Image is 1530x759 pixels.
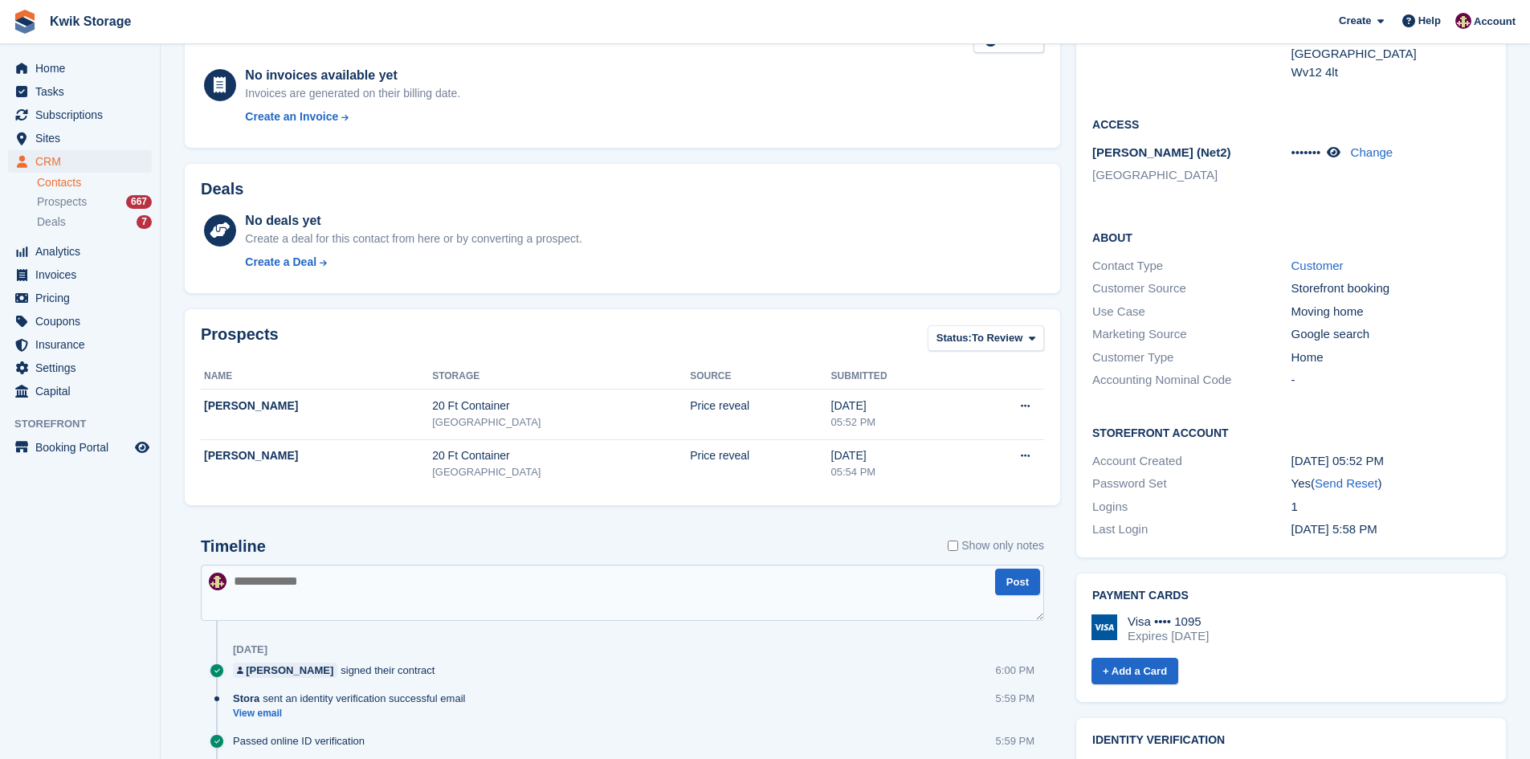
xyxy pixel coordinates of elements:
a: Kwik Storage [43,8,137,35]
a: menu [8,240,152,263]
a: Create an Invoice [245,108,460,125]
span: Booking Portal [35,436,132,459]
div: [GEOGRAPHIC_DATA] [432,414,690,431]
button: Post [995,569,1040,595]
a: View email [233,707,473,720]
th: Source [690,364,830,390]
div: 20 Ft Container [432,398,690,414]
div: Contact Type [1092,257,1291,275]
a: Send Reset [1315,476,1377,490]
div: Visa •••• 1095 [1128,614,1209,629]
div: Account Created [1092,452,1291,471]
a: menu [8,263,152,286]
a: Create a Deal [245,254,581,271]
div: [PERSON_NAME] [204,398,432,414]
span: Invoices [35,263,132,286]
th: Submitted [831,364,965,390]
div: Last Login [1092,520,1291,539]
div: 5:59 PM [996,733,1034,749]
h2: Identity verification [1092,734,1490,747]
span: [PERSON_NAME] (Net2) [1092,145,1231,159]
div: [DATE] 05:52 PM [1291,452,1490,471]
div: [PERSON_NAME] [246,663,333,678]
div: Google search [1291,325,1490,344]
div: [GEOGRAPHIC_DATA] [432,464,690,480]
div: 5:59 PM [996,691,1034,706]
span: Deals [37,214,66,230]
span: Analytics [35,240,132,263]
div: Price reveal [690,447,830,464]
span: Help [1418,13,1441,29]
a: Change [1351,145,1393,159]
a: Contacts [37,175,152,190]
div: - [1291,371,1490,390]
a: menu [8,310,152,333]
a: menu [8,104,152,126]
time: 2025-08-12 16:58:19 UTC [1291,522,1377,536]
span: Home [35,57,132,80]
a: menu [8,436,152,459]
span: Sites [35,127,132,149]
div: 20 Ft Container [432,447,690,464]
div: Expires [DATE] [1128,629,1209,643]
span: Status: [936,330,972,346]
img: Visa Logo [1091,614,1117,640]
a: menu [8,150,152,173]
div: No deals yet [245,211,581,231]
div: Home [1291,349,1490,367]
div: Passed online ID verification [233,733,373,749]
div: [DATE] [831,447,965,464]
img: ellie tragonette [209,573,226,590]
div: 6:00 PM [996,663,1034,678]
a: menu [8,357,152,379]
span: CRM [35,150,132,173]
input: Show only notes [948,537,958,554]
div: Create a deal for this contact from here or by converting a prospect. [245,231,581,247]
img: ellie tragonette [1455,13,1471,29]
span: To Review [972,330,1022,346]
span: ( ) [1311,476,1381,490]
h2: Payment cards [1092,590,1490,602]
a: menu [8,380,152,402]
a: Customer [1291,259,1344,272]
span: Prospects [37,194,87,210]
div: [DATE] [831,398,965,414]
div: Moving home [1291,303,1490,321]
span: Storefront [14,416,160,432]
div: Logins [1092,498,1291,516]
div: Price reveal [690,398,830,414]
a: Prospects 667 [37,194,152,210]
div: Use Case [1092,303,1291,321]
button: Status: To Review [928,325,1044,352]
a: menu [8,80,152,103]
th: Name [201,364,432,390]
span: Stora [233,691,259,706]
div: Wv12 4lt [1291,63,1490,82]
h2: Storefront Account [1092,424,1490,440]
span: Create [1339,13,1371,29]
div: No invoices available yet [245,66,460,85]
h2: Timeline [201,537,266,556]
div: Yes [1291,475,1490,493]
a: Preview store [133,438,152,457]
div: Create an Invoice [245,108,338,125]
a: [PERSON_NAME] [233,663,337,678]
span: Insurance [35,333,132,356]
div: Marketing Source [1092,325,1291,344]
div: signed their contract [233,663,443,678]
div: Password Set [1092,475,1291,493]
span: Coupons [35,310,132,333]
span: Account [1474,14,1516,30]
label: Show only notes [948,537,1044,554]
h2: About [1092,229,1490,245]
span: Tasks [35,80,132,103]
div: 1 [1291,498,1490,516]
div: Accounting Nominal Code [1092,371,1291,390]
div: [PERSON_NAME] [204,447,432,464]
div: sent an identity verification successful email [233,691,473,706]
h2: Access [1092,116,1490,132]
div: 05:54 PM [831,464,965,480]
li: [GEOGRAPHIC_DATA] [1092,166,1291,185]
span: Capital [35,380,132,402]
span: Pricing [35,287,132,309]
